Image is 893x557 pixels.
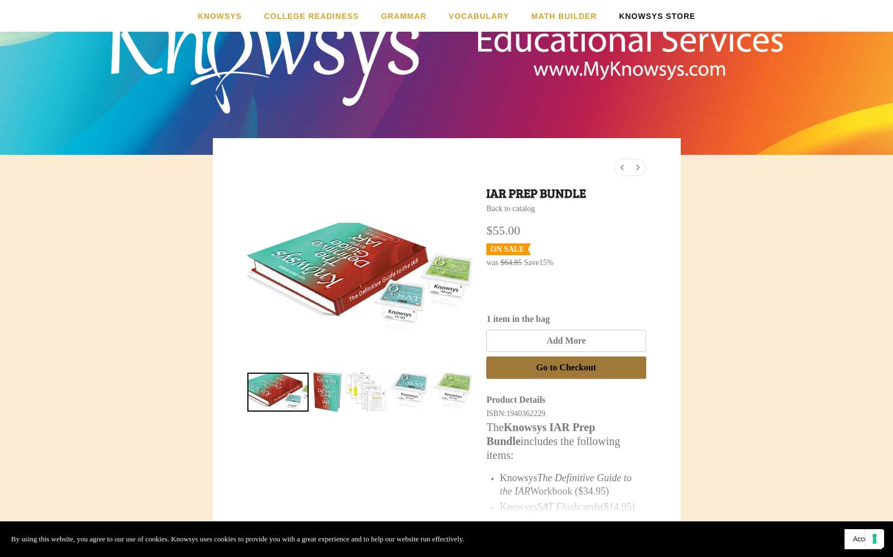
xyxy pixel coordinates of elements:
[486,421,595,447] strong: Knowsys IAR Prep Bundle
[524,258,539,267] span: Save
[11,533,464,545] p: By using this website, you agree to our use of cookies. Knowsys uses cookies to provide you with ...
[486,223,520,237] span: $55.00
[500,472,631,497] em: The Definitive Guide to the IAR
[546,336,585,346] span: Add More
[539,258,554,267] span: 15%
[614,159,630,175] a: Go to the previous product
[486,314,550,324] span: 1 item in the bag
[313,373,341,412] a: IAR Prep Bundle 1
[486,203,646,223] div: Breadcrumbs
[247,223,474,330] img: IAR Prep Bundle
[433,373,473,412] a: IAR Prep Bundle 4
[486,356,646,379] button: Go to Checkout
[536,363,597,373] span: Go to Checkout
[486,258,499,267] span: was
[247,373,309,412] a: IAR Prep Bundle 0
[346,373,385,412] a: IAR Prep Bundle 2
[630,159,646,175] a: Go to the next product
[500,258,522,267] s: $64.85
[865,529,884,548] button: Your consent preferences for tracking technologies
[845,529,882,549] button: Accept
[486,185,646,201] h1: IAR Prep Bundle
[486,330,646,352] button: Add More
[506,409,545,418] span: 1940362229
[500,472,631,497] span: Knowsys Workbook ($34.95)
[486,204,535,213] a: Back to catalog
[486,409,506,418] span: ISBN:
[490,244,524,255] div: On Sale
[486,394,646,406] div: Product Details
[486,421,620,461] span: The includes the following items:
[390,373,430,412] a: IAR Prep Bundle 3
[853,535,874,543] span: Accept
[486,277,646,297] iframe: PayPal Message 2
